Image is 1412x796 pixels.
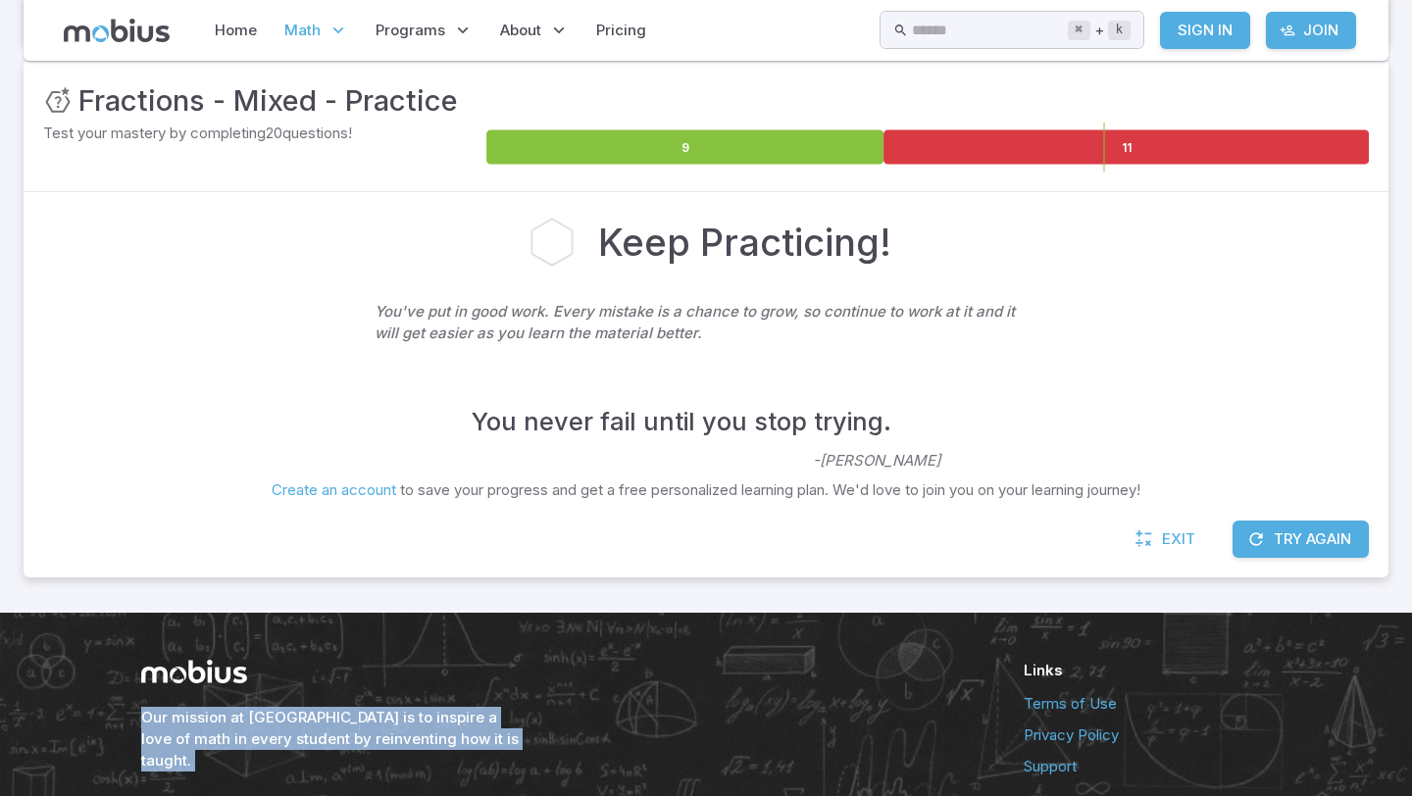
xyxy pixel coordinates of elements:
button: Try Again [1233,521,1369,558]
p: - [PERSON_NAME] [813,372,940,472]
p: to save your progress and get a free personalized learning plan. We'd love to join you on your le... [272,479,1140,501]
p: Test your mastery by completing 20 questions! [43,123,482,144]
span: Math [284,20,321,41]
h3: Fractions - Mixed - Practice [78,79,458,123]
a: Join [1266,12,1356,49]
div: + [1068,19,1131,42]
kbd: ⌘ [1068,21,1090,40]
kbd: k [1108,21,1131,40]
a: Privacy Policy [1024,724,1271,746]
a: Exit [1125,521,1209,558]
a: Create an account [272,480,396,499]
h2: Keep Practicing! [598,215,891,270]
a: Sign In [1160,12,1250,49]
span: Exit [1162,528,1195,550]
h4: You never fail until you stop trying. [472,402,891,441]
span: Programs [376,20,445,41]
a: Terms of Use [1024,693,1271,715]
span: About [500,20,541,41]
a: Support [1024,756,1271,777]
a: Home [209,8,263,53]
h6: Links [1024,660,1271,681]
h6: Our mission at [GEOGRAPHIC_DATA] is to inspire a love of math in every student by reinventing how... [141,707,524,771]
p: You've put in good work. Every mistake is a chance to grow, so continue to work at it and it will... [375,281,1037,364]
a: Pricing [590,8,652,53]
